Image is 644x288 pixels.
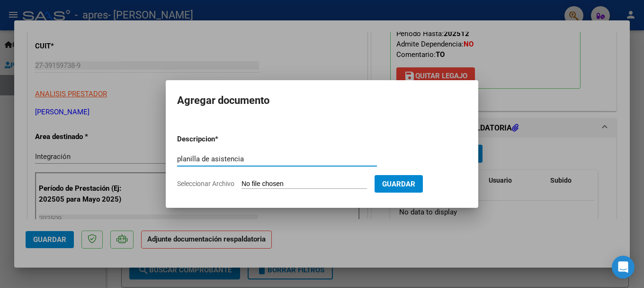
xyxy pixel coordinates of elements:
[177,134,264,145] p: Descripcion
[177,180,234,187] span: Seleccionar Archivo
[382,180,415,188] span: Guardar
[612,256,635,279] div: Open Intercom Messenger
[375,175,423,193] button: Guardar
[177,92,467,110] h2: Agregar documento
